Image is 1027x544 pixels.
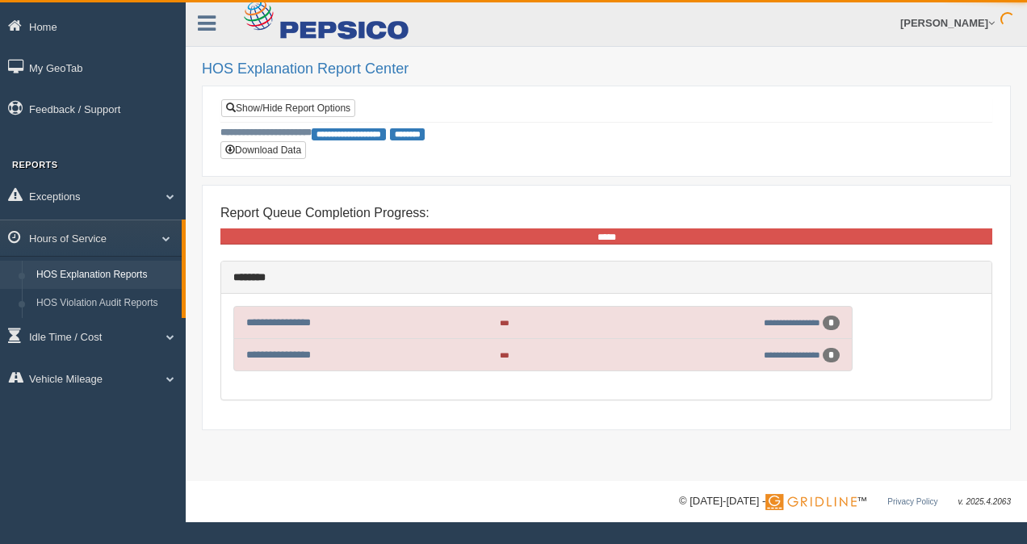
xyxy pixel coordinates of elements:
a: HOS Explanation Reports [29,261,182,290]
a: HOS Violation Audit Reports [29,289,182,318]
a: Show/Hide Report Options [221,99,355,117]
button: Download Data [220,141,306,159]
img: Gridline [765,494,857,510]
span: v. 2025.4.2063 [958,497,1011,506]
h2: HOS Explanation Report Center [202,61,1011,77]
a: Privacy Policy [887,497,937,506]
h4: Report Queue Completion Progress: [220,206,992,220]
div: © [DATE]-[DATE] - ™ [679,493,1011,510]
